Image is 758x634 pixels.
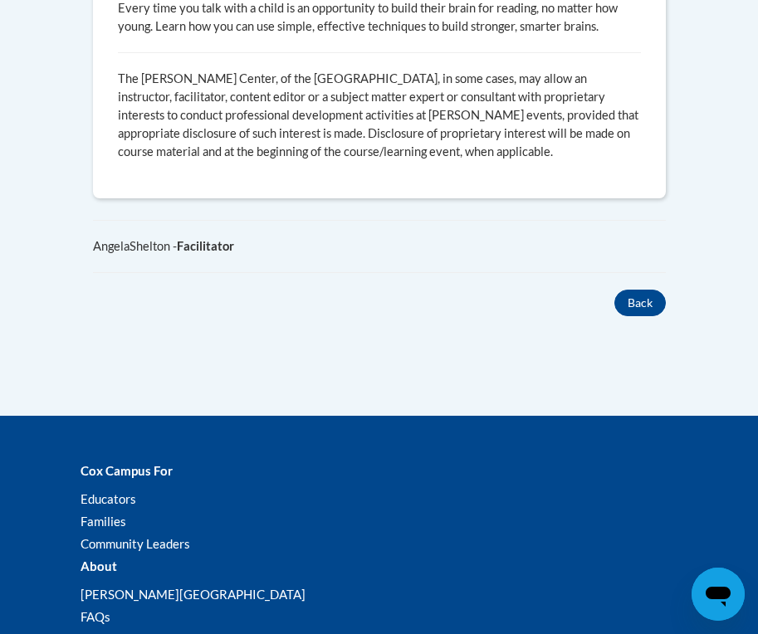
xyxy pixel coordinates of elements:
[81,491,136,506] a: Educators
[692,568,745,621] iframe: Button to launch messaging window
[81,536,190,551] a: Community Leaders
[81,558,117,573] b: About
[81,609,110,624] a: FAQs
[81,514,126,529] a: Families
[81,463,173,478] b: Cox Campus For
[118,70,641,161] p: The [PERSON_NAME] Center, of the [GEOGRAPHIC_DATA], in some cases, may allow an instructor, facil...
[81,587,306,602] a: [PERSON_NAME][GEOGRAPHIC_DATA]
[177,239,234,253] b: Facilitator
[93,237,666,256] div: AngelaShelton -
[614,290,666,316] button: Back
